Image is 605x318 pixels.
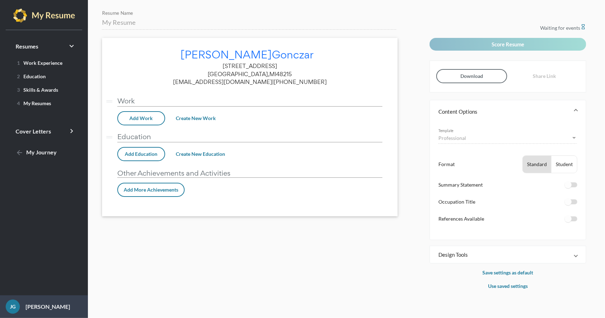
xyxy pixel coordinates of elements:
span: Add More Achievements [124,187,178,193]
span: Create New Work [176,115,216,121]
span: My Resumes [14,100,51,106]
button: Standard [523,156,551,173]
mat-expansion-panel-header: Content Options [430,100,586,123]
mat-expansion-panel-header: Design Tools [430,246,586,263]
span: MI [269,70,276,78]
p: Waiting for events [430,24,586,32]
button: Score Resume [430,38,586,51]
mat-panel-title: Design Tools [438,251,569,258]
input: Resume Name [102,18,397,27]
button: Create New Work [170,112,222,125]
p: [PERSON_NAME] [20,302,70,311]
a: 4My Resumes [9,97,79,109]
button: Add Education [117,147,165,161]
span: 4 [17,100,20,106]
span: Work Experience [14,60,63,66]
span: [STREET_ADDRESS] [223,62,277,70]
i: keyboard_arrow_right [67,42,76,50]
a: 1Work Experience [9,57,79,68]
button: Share Link [510,69,580,83]
span: Score Resume [492,41,524,47]
i: drag_handle [105,97,114,106]
i: keyboard_arrow_right [67,127,76,135]
span: 1 [17,60,20,66]
span: 2 [17,73,20,79]
span: Gonczar [272,47,313,62]
span: [PHONE_NUMBER] [274,78,327,86]
p: Use saved settings [430,282,586,290]
p: Save settings as default [430,268,586,277]
button: Add Work [117,111,165,125]
li: References Available [438,215,577,229]
span: Create New Education [176,151,225,157]
img: my-resume-light.png [13,8,75,23]
div: Content Options [430,123,586,240]
span: Resumes [16,43,38,50]
span: [PERSON_NAME] [180,47,272,62]
mat-panel-title: Content Options [438,108,569,115]
a: My Journey [9,144,79,161]
a: 3Skills & Awards [9,84,79,95]
span: Cover Letters [16,128,51,135]
i: drag_handle [105,133,114,142]
mat-icon: arrow_back [16,149,24,157]
li: Summary Statement [438,181,577,195]
button: Download [436,69,507,83]
span: My Journey [16,149,57,155]
li: Occupation Title [438,198,577,212]
span: Download [460,73,483,79]
span: 48215 [276,70,292,78]
span: Add Work [129,115,153,121]
li: Format [438,155,577,173]
span: [EMAIL_ADDRESS][DOMAIN_NAME] [173,78,272,86]
span: Add Education [125,151,157,157]
span: Share Link [533,73,556,79]
a: 2Education [9,70,79,82]
span: 3 [17,87,20,93]
button: Create New Education [170,148,231,160]
span: | [272,78,274,86]
p: Other Achievements and Activities [117,169,382,178]
div: JG [6,300,20,314]
button: Add More Achievements [117,183,185,197]
span: [GEOGRAPHIC_DATA], [208,70,269,78]
span: Skills & Awards [14,87,58,93]
i: hourglass_empty [580,24,586,30]
mat-select: Template [438,134,577,142]
button: Student [551,156,577,173]
span: Professional [438,135,466,141]
span: Education [14,73,46,79]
